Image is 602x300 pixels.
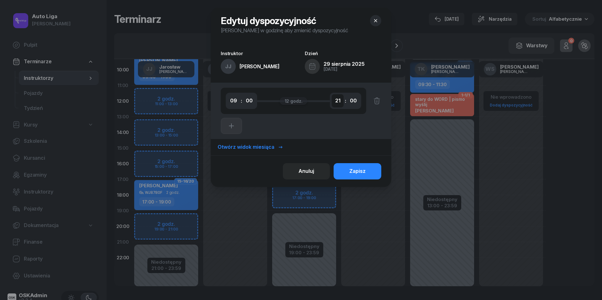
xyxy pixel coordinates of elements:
[240,64,280,69] div: [PERSON_NAME]
[280,97,308,105] div: 12 godz.
[283,163,330,179] button: Anuluj
[221,26,348,35] p: [PERSON_NAME] w godzinę aby zmienić dyspozycyjność
[345,97,346,105] div: :
[324,66,337,72] span: [DATE]
[225,64,231,69] span: JJ
[324,61,364,67] span: 29 sierpnia 2025
[221,15,348,26] h1: Edytuj dyspozycyjność
[298,167,314,175] div: Anuluj
[241,97,242,105] div: :
[211,139,290,155] button: Otwórz widok miesiąca
[349,167,366,175] div: Zapisz
[334,163,381,179] button: Zapisz
[218,143,283,151] div: Otwórz widok miesiąca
